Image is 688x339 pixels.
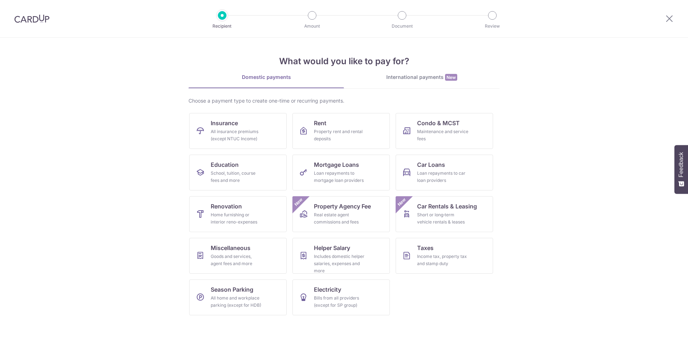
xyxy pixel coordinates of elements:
[314,170,365,184] div: Loan repayments to mortgage loan providers
[211,295,262,309] div: All home and workplace parking (except for HDB)
[211,128,262,142] div: All insurance premiums (except NTUC Income)
[417,211,469,226] div: Short or long‑term vehicle rentals & leases
[211,285,253,294] span: Season Parking
[189,279,287,315] a: Season ParkingAll home and workplace parking (except for HDB)
[189,113,287,149] a: InsuranceAll insurance premiums (except NTUC Income)
[211,253,262,267] div: Goods and services, agent fees and more
[211,202,242,211] span: Renovation
[314,202,371,211] span: Property Agency Fee
[674,145,688,194] button: Feedback - Show survey
[286,23,339,30] p: Amount
[211,244,250,252] span: Miscellaneous
[417,202,477,211] span: Car Rentals & Leasing
[314,295,365,309] div: Bills from all providers (except for SP group)
[417,253,469,267] div: Income tax, property tax and stamp duty
[292,196,390,232] a: Property Agency FeeReal estate agent commissions and feesNew
[417,128,469,142] div: Maintenance and service fees
[14,14,49,23] img: CardUp
[314,253,365,274] div: Includes domestic helper salaries, expenses and more
[292,279,390,315] a: ElectricityBills from all providers (except for SP group)
[344,74,500,81] div: International payments
[189,155,287,190] a: EducationSchool, tuition, course fees and more
[211,119,238,127] span: Insurance
[189,196,287,232] a: RenovationHome furnishing or interior reno-expenses
[417,160,445,169] span: Car Loans
[211,160,239,169] span: Education
[314,128,365,142] div: Property rent and rental deposits
[188,97,500,104] div: Choose a payment type to create one-time or recurring payments.
[314,211,365,226] div: Real estate agent commissions and fees
[211,211,262,226] div: Home furnishing or interior reno-expenses
[196,23,249,30] p: Recipient
[293,196,305,208] span: New
[417,119,460,127] span: Condo & MCST
[314,119,326,127] span: Rent
[292,155,390,190] a: Mortgage LoansLoan repayments to mortgage loan providers
[396,196,493,232] a: Car Rentals & LeasingShort or long‑term vehicle rentals & leasesNew
[678,152,684,177] span: Feedback
[417,244,434,252] span: Taxes
[188,74,344,81] div: Domestic payments
[376,23,429,30] p: Document
[417,170,469,184] div: Loan repayments to car loan providers
[466,23,519,30] p: Review
[396,196,408,208] span: New
[396,155,493,190] a: Car LoansLoan repayments to car loan providers
[314,244,350,252] span: Helper Salary
[292,238,390,274] a: Helper SalaryIncludes domestic helper salaries, expenses and more
[188,55,500,68] h4: What would you like to pay for?
[314,285,341,294] span: Electricity
[396,113,493,149] a: Condo & MCSTMaintenance and service fees
[396,238,493,274] a: TaxesIncome tax, property tax and stamp duty
[189,238,287,274] a: MiscellaneousGoods and services, agent fees and more
[314,160,359,169] span: Mortgage Loans
[211,170,262,184] div: School, tuition, course fees and more
[292,113,390,149] a: RentProperty rent and rental deposits
[445,74,457,81] span: New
